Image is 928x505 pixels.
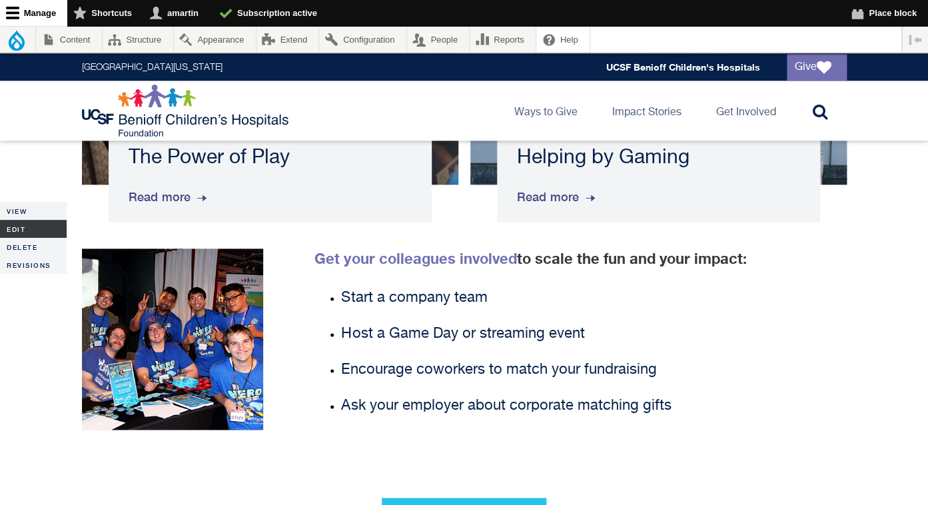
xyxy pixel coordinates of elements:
[82,63,223,72] a: [GEOGRAPHIC_DATA][US_STATE]
[82,84,292,137] img: Logo for UCSF Benioff Children's Hospitals Foundation
[314,250,746,267] strong: to scale the fun and your impact:
[82,249,263,430] img: Extra Life at work
[341,362,846,378] h4: Encourage coworkers to match your fundraising
[787,54,847,81] a: Give
[256,27,319,53] a: Extend
[536,27,590,53] a: Help
[341,398,846,414] h4: Ask your employer about corporate matching gifts
[314,250,516,267] a: Get your colleagues involved
[602,81,692,141] a: Impact Stories
[36,27,102,53] a: Content
[341,290,846,306] h4: Start a company team
[470,27,536,53] a: Reports
[103,27,173,53] a: Structure
[902,27,928,53] button: Vertical orientation
[606,61,760,73] a: UCSF Benioff Children's Hospitals
[504,81,588,141] a: Ways to Give
[319,27,406,53] a: Configuration
[341,326,846,342] h4: Host a Game Day or streaming event
[517,179,598,215] span: Read more
[129,179,210,215] span: Read more
[407,27,470,53] a: People
[517,146,800,170] h3: Helping by Gaming
[129,146,412,170] h3: The Power of Play
[174,27,256,53] a: Appearance
[705,81,787,141] a: Get Involved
